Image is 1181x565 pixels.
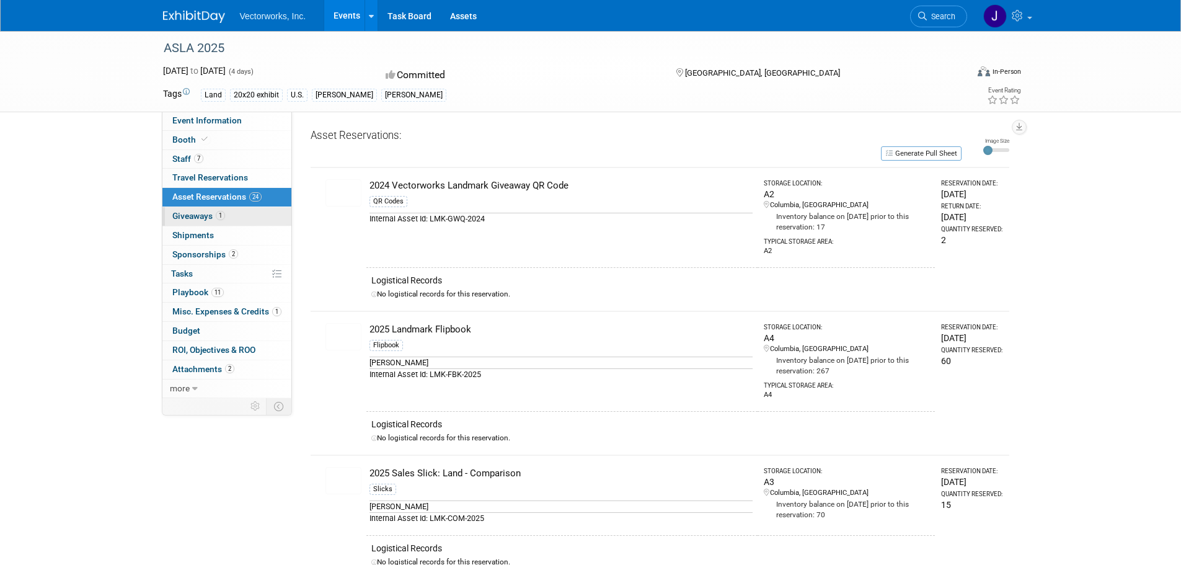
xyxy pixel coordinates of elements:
span: [DATE] [DATE] [163,66,226,76]
div: Flipbook [369,340,403,351]
div: Reservation Date: [941,323,1004,332]
td: Toggle Event Tabs [266,398,291,414]
div: Committed [382,65,656,86]
div: Reservation Date: [941,179,1004,188]
div: ASLA 2025 [159,37,949,60]
img: ExhibitDay [163,11,225,23]
a: Search [910,6,967,27]
a: Shipments [162,226,291,245]
div: Storage Location: [764,179,931,188]
div: [DATE] [941,332,1004,344]
div: 2025 Landmark Flipbook [369,323,753,336]
div: Logistical Records [371,274,931,287]
div: A4 [764,332,931,344]
div: In-Person [992,67,1021,76]
span: Vectorworks, Inc. [240,11,306,21]
img: Format-Inperson.png [978,66,990,76]
a: ROI, Objectives & ROO [162,341,291,360]
div: [PERSON_NAME] [312,89,377,102]
span: (4 days) [228,68,254,76]
div: [PERSON_NAME] [369,500,753,512]
img: Jennifer Niziolek [983,4,1007,28]
div: Return Date: [941,202,1004,211]
img: View Images [325,467,361,494]
span: ROI, Objectives & ROO [172,345,255,355]
div: Quantity Reserved: [941,490,1004,499]
td: Personalize Event Tab Strip [245,398,267,414]
a: Asset Reservations24 [162,188,291,207]
div: 2 [941,234,1004,246]
div: Typical Storage Area: [764,376,931,390]
img: View Images [325,323,361,350]
a: Misc. Expenses & Credits1 [162,303,291,321]
div: A4 [764,390,931,400]
a: Budget [162,322,291,340]
div: No logistical records for this reservation. [371,433,931,443]
div: A3 [764,476,931,488]
a: Staff7 [162,150,291,169]
div: [PERSON_NAME] [381,89,446,102]
a: Playbook11 [162,283,291,302]
td: Tags [163,87,190,102]
div: [DATE] [941,211,1004,223]
span: Giveaways [172,211,225,221]
div: 15 [941,499,1004,511]
div: Columbia, [GEOGRAPHIC_DATA] [764,488,931,498]
div: Quantity Reserved: [941,346,1004,355]
span: Misc. Expenses & Credits [172,306,281,316]
button: Generate Pull Sheet [881,146,962,161]
span: 7 [194,154,203,163]
div: Slicks [369,484,396,495]
div: Inventory balance on [DATE] prior to this reservation: 70 [764,498,931,520]
div: [PERSON_NAME] [369,357,753,368]
div: Event Rating [987,87,1020,94]
span: 1 [272,307,281,316]
i: Booth reservation complete [201,136,208,143]
div: Inventory balance on [DATE] prior to this reservation: 267 [764,354,931,376]
div: Reservation Date: [941,467,1004,476]
div: Quantity Reserved: [941,225,1004,234]
span: Budget [172,326,200,336]
span: Search [927,12,955,21]
div: QR Codes [369,196,407,207]
div: Internal Asset Id: LMK-FBK-2025 [369,368,753,380]
span: Sponsorships [172,249,238,259]
span: Tasks [171,269,193,278]
div: U.S. [287,89,307,102]
span: Staff [172,154,203,164]
div: [DATE] [941,476,1004,488]
span: Travel Reservations [172,172,248,182]
span: 24 [249,192,262,202]
div: Internal Asset Id: LMK-COM-2025 [369,512,753,524]
div: Asset Reservations: [311,128,955,145]
span: 1 [216,211,225,220]
div: No logistical records for this reservation. [371,289,931,300]
div: Typical Storage Area: [764,233,931,246]
a: Booth [162,131,291,149]
div: Logistical Records [371,542,931,554]
a: Attachments2 [162,360,291,379]
span: 2 [225,364,234,373]
span: more [170,383,190,393]
div: Storage Location: [764,467,931,476]
span: to [188,66,200,76]
div: Inventory balance on [DATE] prior to this reservation: 17 [764,210,931,233]
div: Columbia, [GEOGRAPHIC_DATA] [764,344,931,354]
span: Playbook [172,287,224,297]
div: Image Size [983,137,1009,145]
div: 2024 Vectorworks Landmark Giveaway QR Code [369,179,753,192]
span: 11 [211,288,224,297]
span: Shipments [172,230,214,240]
span: Booth [172,135,210,145]
span: Asset Reservations [172,192,262,202]
div: A2 [764,188,931,200]
div: Internal Asset Id: LMK-GWQ-2024 [369,213,753,225]
div: Logistical Records [371,418,931,430]
div: Columbia, [GEOGRAPHIC_DATA] [764,200,931,210]
a: Event Information [162,112,291,130]
a: more [162,380,291,398]
span: 2 [229,249,238,259]
span: [GEOGRAPHIC_DATA], [GEOGRAPHIC_DATA] [685,68,840,78]
div: A2 [764,246,931,256]
div: Land [201,89,226,102]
